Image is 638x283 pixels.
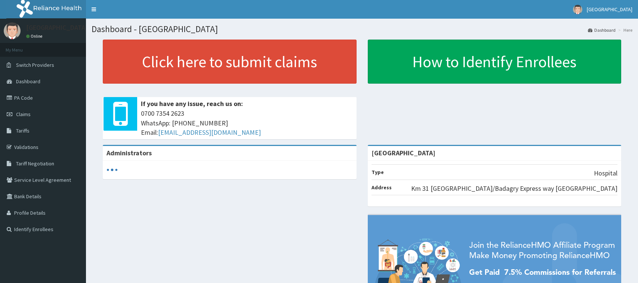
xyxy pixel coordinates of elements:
span: [GEOGRAPHIC_DATA] [587,6,632,13]
a: Dashboard [588,27,616,33]
li: Here [616,27,632,33]
span: Claims [16,111,31,118]
a: How to Identify Enrollees [368,40,622,84]
img: User Image [573,5,582,14]
a: Click here to submit claims [103,40,357,84]
p: Hospital [594,168,617,178]
b: If you have any issue, reach us on: [141,99,243,108]
span: Dashboard [16,78,40,85]
b: Type [372,169,384,175]
img: User Image [4,22,21,39]
svg: audio-loading [107,164,118,175]
a: Online [26,34,44,39]
span: Switch Providers [16,62,54,68]
b: Administrators [107,149,152,157]
p: Km 31 [GEOGRAPHIC_DATA]/Badagry Express way [GEOGRAPHIC_DATA] [411,184,617,193]
span: 0700 7354 2623 WhatsApp: [PHONE_NUMBER] Email: [141,109,353,137]
p: [GEOGRAPHIC_DATA] [26,24,88,31]
span: Tariffs [16,127,30,134]
h1: Dashboard - [GEOGRAPHIC_DATA] [92,24,632,34]
strong: [GEOGRAPHIC_DATA] [372,149,435,157]
span: Tariff Negotiation [16,160,54,167]
b: Address [372,184,392,191]
a: [EMAIL_ADDRESS][DOMAIN_NAME] [158,128,261,137]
